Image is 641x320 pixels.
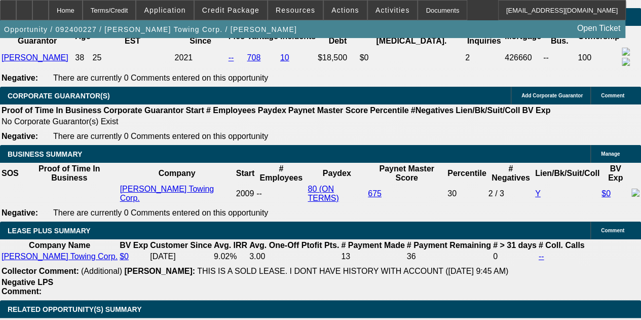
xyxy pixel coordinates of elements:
[622,48,630,56] img: facebook-icon.png
[256,189,262,198] span: --
[2,267,79,275] b: Collector Comment:
[206,106,256,115] b: # Employees
[249,252,340,262] td: 3.00
[601,93,624,98] span: Comment
[214,241,247,250] b: Avg. IRR
[308,185,338,202] a: 80 (ON TERMS)
[601,151,620,157] span: Manage
[456,106,520,115] b: Lien/Bk/Suit/Coll
[1,117,555,127] td: No Corporate Guarantor(s) Exist
[535,189,541,198] a: Y
[521,93,583,98] span: Add Corporate Guarantor
[247,53,260,62] a: 708
[20,164,119,183] th: Proof of Time In Business
[1,105,102,116] th: Proof of Time In Business
[53,208,268,217] span: There are currently 0 Comments entered on this opportunity
[573,20,624,37] a: Open Ticket
[149,252,212,262] td: [DATE]
[236,169,254,177] b: Start
[249,241,339,250] b: Avg. One-Off Ptofit Pts.
[608,164,623,182] b: BV Exp
[488,189,533,198] div: 2 / 3
[317,47,358,68] td: $18,500
[447,189,486,198] div: 30
[492,164,530,182] b: # Negatives
[150,241,212,250] b: Customer Since
[185,106,204,115] b: Start
[258,106,286,115] b: Paydex
[197,267,508,275] span: THIS IS A SOLD LEASE. I DONT HAVE HISTORY WITH ACCOUNT ([DATE] 9:45 AM)
[124,267,195,275] b: [PERSON_NAME]:
[601,189,611,198] a: $0
[92,47,173,68] td: 25
[447,169,486,177] b: Percentile
[2,252,118,261] a: [PERSON_NAME] Towing Corp.
[268,1,323,20] button: Resources
[74,47,91,68] td: 38
[411,106,454,115] b: #Negatives
[493,252,537,262] td: 0
[1,164,19,183] th: SOS
[81,267,122,275] span: (Additional)
[53,132,268,140] span: There are currently 0 Comments entered on this opportunity
[120,241,148,250] b: BV Exp
[522,106,550,115] b: BV Exp
[2,208,38,217] b: Negative:
[331,6,359,14] span: Actions
[8,227,91,235] span: LEASE PLUS SUMMARY
[288,106,368,115] b: Paynet Master Score
[323,169,351,177] b: Paydex
[465,47,503,68] td: 2
[8,92,110,100] span: CORPORATE GUARANTOR(S)
[368,1,418,20] button: Activities
[543,47,576,68] td: --
[2,74,38,82] b: Negative:
[29,241,90,250] b: Company Name
[407,241,491,250] b: # Payment Remaining
[202,6,259,14] span: Credit Package
[504,47,542,68] td: 426660
[4,25,297,33] span: Opportunity / 092400227 / [PERSON_NAME] Towing Corp. / [PERSON_NAME]
[324,1,367,20] button: Actions
[370,106,408,115] b: Percentile
[280,53,289,62] a: 10
[375,6,410,14] span: Activities
[379,164,434,182] b: Paynet Master Score
[406,252,492,262] td: 36
[8,305,141,313] span: RELATED OPPORTUNITY(S) SUMMARY
[368,189,382,198] a: 675
[539,252,544,261] a: --
[120,252,129,261] a: $0
[577,47,620,68] td: 100
[601,228,624,233] span: Comment
[144,6,185,14] span: Application
[631,189,639,197] img: facebook-icon.png
[236,184,255,203] td: 2009
[8,150,82,158] span: BUSINESS SUMMARY
[195,1,267,20] button: Credit Package
[213,252,248,262] td: 9.02%
[341,241,404,250] b: # Payment Made
[359,47,464,68] td: $0
[539,241,585,250] b: # Coll. Calls
[493,241,537,250] b: # > 31 days
[53,74,268,82] span: There are currently 0 Comments entered on this opportunity
[276,6,315,14] span: Resources
[259,164,302,182] b: # Employees
[2,278,53,296] b: Negative LPS Comment:
[136,1,193,20] button: Application
[341,252,405,262] td: 13
[175,53,193,62] span: 2021
[103,106,183,115] b: Corporate Guarantor
[229,53,234,62] a: --
[120,185,214,202] a: [PERSON_NAME] Towing Corp.
[159,169,196,177] b: Company
[2,53,68,62] a: [PERSON_NAME]
[2,132,38,140] b: Negative:
[535,169,599,177] b: Lien/Bk/Suit/Coll
[622,58,630,66] img: linkedin-icon.png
